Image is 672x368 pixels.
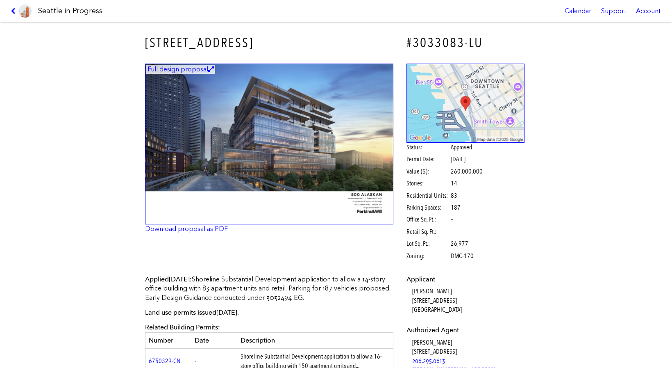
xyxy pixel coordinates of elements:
[451,203,461,212] span: 187
[406,34,525,52] h4: #3033083-LU
[38,6,102,16] h1: Seattle in Progress
[191,332,237,348] th: Date
[406,251,450,261] span: Zoning:
[406,143,450,152] span: Status:
[145,64,393,225] img: 1.jpg
[406,191,450,200] span: Residential Units:
[406,227,450,236] span: Retail Sq. Ft.:
[412,287,525,314] dd: [PERSON_NAME] [STREET_ADDRESS] [GEOGRAPHIC_DATA]
[149,357,180,365] a: 6750329-CN
[145,323,220,331] span: Related Building Permits:
[406,179,450,188] span: Stories:
[451,143,472,152] span: Approved
[146,65,215,74] figcaption: Full design proposal
[406,155,450,164] span: Permit Date:
[145,332,191,348] th: Number
[406,64,525,143] img: staticmap
[451,155,465,163] span: [DATE]
[451,227,453,236] span: –
[406,215,450,224] span: Office Sq. Ft.:
[451,191,457,200] span: 83
[451,179,457,188] span: 14
[216,309,237,316] span: [DATE]
[145,275,192,283] span: Applied :
[237,332,393,348] th: Description
[451,239,468,248] span: 26,977
[169,275,190,283] span: [DATE]
[412,357,445,365] a: 206.295.0613
[145,308,393,317] p: Land use permits issued .
[406,167,450,176] span: Value ($):
[406,275,525,284] dt: Applicant
[406,203,450,212] span: Parking Spaces:
[18,5,32,18] img: favicon-96x96.png
[406,239,450,248] span: Lot Sq. Ft.:
[451,251,474,261] span: DMC-170
[145,275,393,302] p: Shoreline Substantial Development application to allow a 14-story office building with 83 apartme...
[406,326,525,335] dt: Authorized Agent
[451,167,483,176] span: 260,000,000
[145,225,228,233] a: Download proposal as PDF
[145,34,393,52] h3: [STREET_ADDRESS]
[451,215,453,224] span: –
[145,64,393,225] a: Full design proposal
